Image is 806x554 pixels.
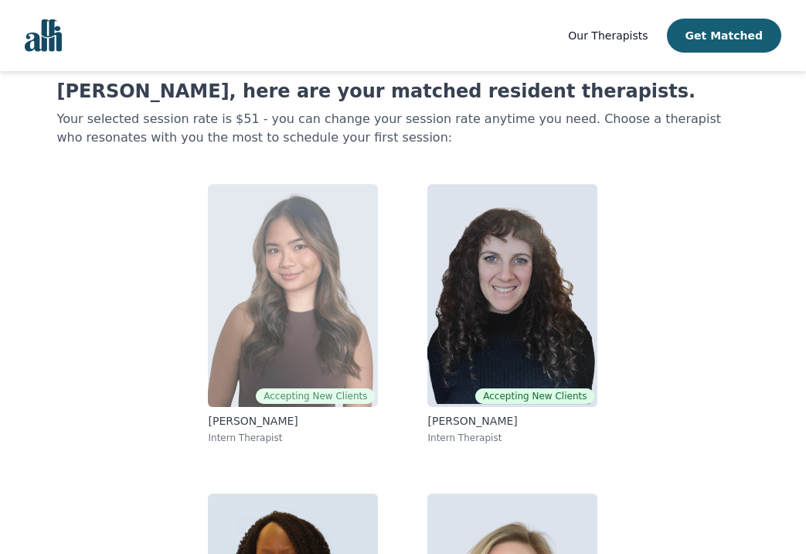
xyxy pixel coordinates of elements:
p: [PERSON_NAME] [208,413,378,429]
a: Noreen Clare TibudanAccepting New Clients[PERSON_NAME]Intern Therapist [196,172,390,457]
p: Intern Therapist [427,432,597,444]
button: Get Matched [667,19,781,53]
a: Our Therapists [568,26,648,45]
img: Shira Blake [427,184,597,407]
p: Intern Therapist [208,432,378,444]
span: Our Therapists [568,29,648,42]
span: Accepting New Clients [475,388,594,404]
img: Noreen Clare Tibudan [208,184,378,407]
span: Accepting New Clients [256,388,375,404]
p: [PERSON_NAME] [427,413,597,429]
h1: [PERSON_NAME], here are your matched resident therapists. [56,79,749,104]
img: alli logo [25,19,62,52]
a: Shira BlakeAccepting New Clients[PERSON_NAME]Intern Therapist [415,172,610,457]
p: Your selected session rate is $51 - you can change your session rate anytime you need. Choose a t... [56,110,749,147]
